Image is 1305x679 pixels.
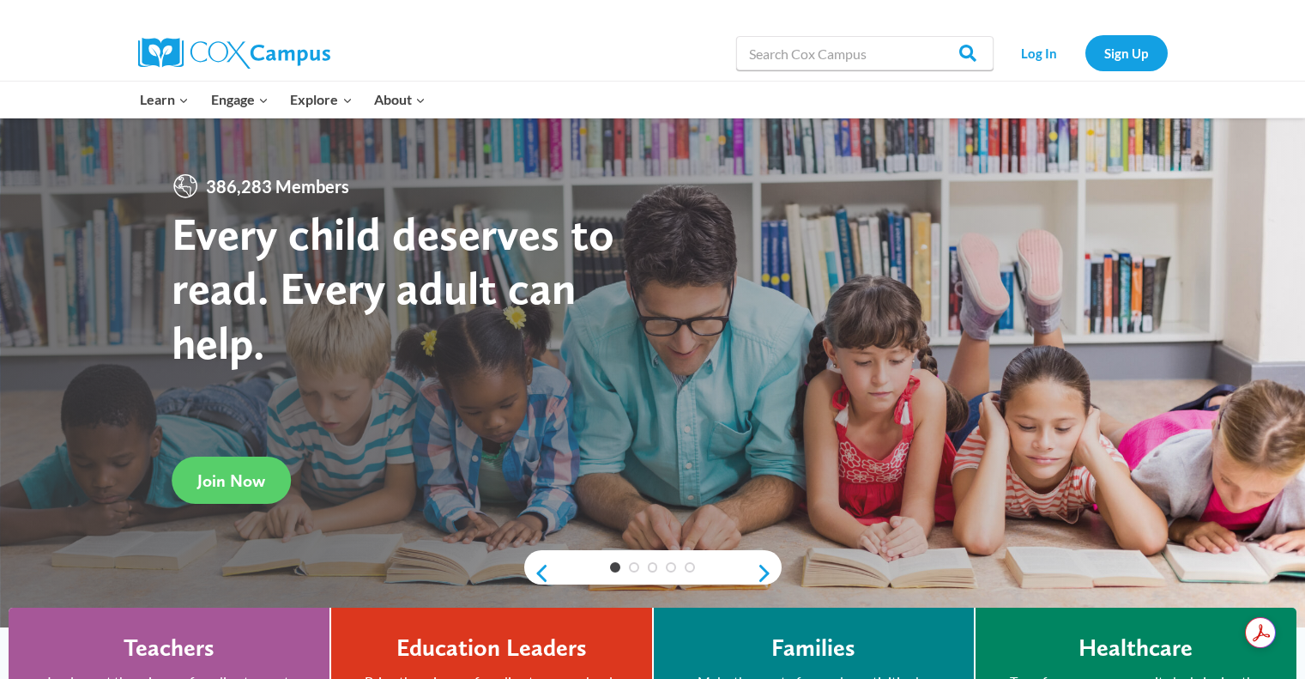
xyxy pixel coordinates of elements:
[1002,35,1168,70] nav: Secondary Navigation
[771,634,855,663] h4: Families
[172,206,614,370] strong: Every child deserves to read. Every adult can help.
[1085,35,1168,70] a: Sign Up
[685,562,695,573] a: 5
[629,562,639,573] a: 2
[666,562,676,573] a: 4
[524,563,550,584] a: previous
[290,88,352,111] span: Explore
[374,88,426,111] span: About
[610,562,620,573] a: 1
[138,38,330,69] img: Cox Campus
[130,82,437,118] nav: Primary Navigation
[199,173,356,200] span: 386,283 Members
[756,563,782,584] a: next
[736,36,994,70] input: Search Cox Campus
[124,634,214,663] h4: Teachers
[396,634,587,663] h4: Education Leaders
[1078,634,1193,663] h4: Healthcare
[197,470,265,491] span: Join Now
[172,457,291,504] a: Join Now
[211,88,269,111] span: Engage
[140,88,189,111] span: Learn
[1002,35,1077,70] a: Log In
[524,556,782,591] div: content slider buttons
[648,562,658,573] a: 3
